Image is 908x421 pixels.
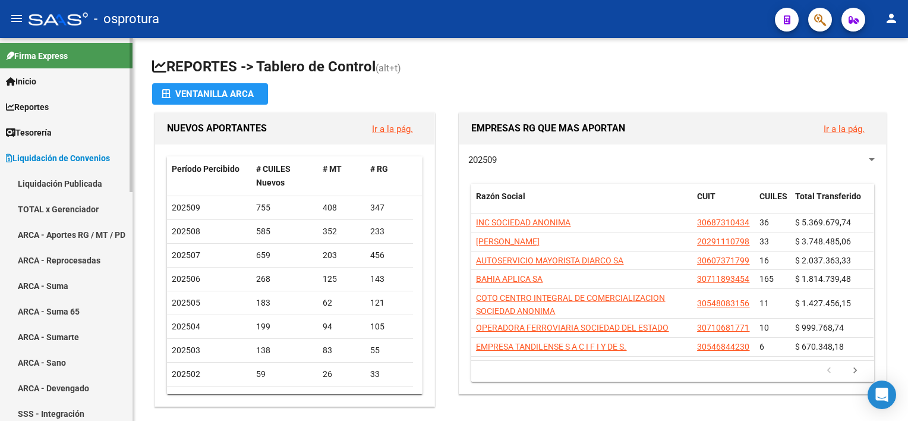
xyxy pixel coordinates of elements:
[172,164,239,174] span: Período Percibido
[692,184,755,223] datatable-header-cell: CUIT
[251,156,318,196] datatable-header-cell: # CUILES Nuevos
[152,57,889,78] h1: REPORTES -> Tablero de Control
[370,296,408,310] div: 121
[795,323,844,332] span: $ 999.768,74
[476,191,525,201] span: Razón Social
[697,274,749,284] span: 30711893454
[468,155,497,165] span: 202509
[323,272,361,286] div: 125
[370,225,408,238] div: 233
[795,274,851,284] span: $ 1.814.739,48
[323,201,361,215] div: 408
[323,344,361,357] div: 83
[256,367,313,381] div: 59
[759,299,769,308] span: 11
[476,342,626,351] span: EMPRESA TANDILENSE S A C I F I Y DE S.
[697,218,749,227] span: 30687310434
[256,201,313,215] div: 755
[370,320,408,334] div: 105
[814,118,874,140] button: Ir a la pág.
[370,367,408,381] div: 33
[323,225,361,238] div: 352
[884,11,898,26] mat-icon: person
[795,191,861,201] span: Total Transferido
[755,184,790,223] datatable-header-cell: CUILES
[697,256,749,265] span: 30607371799
[172,393,200,403] span: 202501
[172,274,200,284] span: 202506
[476,323,669,332] span: OPERADORA FERROVIARIA SOCIEDAD DEL ESTADO
[256,391,313,405] div: 29
[370,391,408,405] div: 18
[323,320,361,334] div: 94
[790,184,874,223] datatable-header-cell: Total Transferido
[365,156,413,196] datatable-header-cell: # RG
[152,83,268,105] button: Ventanilla ARCA
[795,218,851,227] span: $ 5.369.679,74
[370,201,408,215] div: 347
[697,237,749,246] span: 20291110798
[476,218,570,227] span: INC SOCIEDAD ANONIMA
[94,6,159,32] span: - osprotura
[476,256,623,265] span: AUTOSERVICIO MAYORISTA DIARCO SA
[697,191,715,201] span: CUIT
[256,344,313,357] div: 138
[172,369,200,379] span: 202502
[172,203,200,212] span: 202509
[759,237,769,246] span: 33
[323,296,361,310] div: 62
[323,367,361,381] div: 26
[697,323,749,332] span: 30710681771
[759,323,769,332] span: 10
[372,124,413,134] a: Ir a la pág.
[476,237,540,246] span: [PERSON_NAME]
[376,62,401,74] span: (alt+t)
[6,75,36,88] span: Inicio
[256,225,313,238] div: 585
[476,274,543,284] span: BAHIA APLICA SA
[256,272,313,286] div: 268
[370,344,408,357] div: 55
[167,156,251,196] datatable-header-cell: Período Percibido
[323,249,361,262] div: 203
[476,293,665,316] span: COTO CENTRO INTEGRAL DE COMERCIALIZACION SOCIEDAD ANONIMA
[256,296,313,310] div: 183
[697,299,749,308] span: 30548083156
[868,381,896,409] div: Open Intercom Messenger
[172,227,200,236] span: 202508
[256,320,313,334] div: 199
[370,164,388,174] span: # RG
[256,249,313,262] div: 659
[10,11,24,26] mat-icon: menu
[759,191,787,201] span: CUILES
[795,299,851,308] span: $ 1.427.456,15
[256,164,291,187] span: # CUILES Nuevos
[370,249,408,262] div: 456
[795,256,851,265] span: $ 2.037.363,33
[172,345,200,355] span: 202503
[759,342,764,351] span: 6
[370,272,408,286] div: 143
[759,256,769,265] span: 16
[323,164,342,174] span: # MT
[818,365,840,378] a: go to previous page
[759,274,774,284] span: 165
[323,391,361,405] div: 11
[318,156,365,196] datatable-header-cell: # MT
[172,298,200,307] span: 202505
[471,184,692,223] datatable-header-cell: Razón Social
[162,83,258,105] div: Ventanilla ARCA
[167,122,267,134] span: NUEVOS APORTANTES
[759,218,769,227] span: 36
[172,250,200,260] span: 202507
[6,126,52,139] span: Tesorería
[471,122,625,134] span: EMPRESAS RG QUE MAS APORTAN
[795,342,844,351] span: $ 670.348,18
[824,124,865,134] a: Ir a la pág.
[6,100,49,114] span: Reportes
[172,322,200,331] span: 202504
[362,118,423,140] button: Ir a la pág.
[697,342,749,351] span: 30546844230
[795,237,851,246] span: $ 3.748.485,06
[6,152,110,165] span: Liquidación de Convenios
